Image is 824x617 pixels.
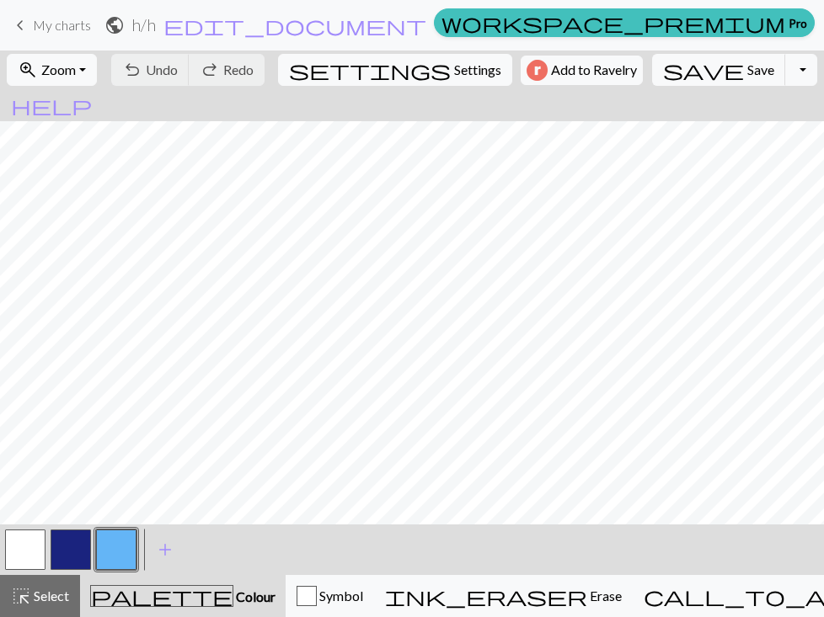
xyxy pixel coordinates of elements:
span: Colour [233,588,276,604]
span: save [663,58,744,82]
span: settings [289,58,451,82]
span: Settings [454,60,501,80]
span: Symbol [317,588,363,604]
span: Erase [587,588,622,604]
a: Pro [434,8,815,37]
span: help [11,93,92,117]
span: edit_document [163,13,426,37]
button: Add to Ravelry [521,56,643,85]
span: Save [747,61,774,77]
span: Select [31,588,69,604]
span: public [104,13,125,37]
button: Colour [80,575,286,617]
button: SettingsSettings [278,54,512,86]
button: Save [652,54,786,86]
span: palette [91,584,233,608]
span: zoom_in [18,58,38,82]
img: Ravelry [527,60,548,81]
h2: h / h [131,15,156,35]
button: Symbol [286,575,374,617]
span: highlight_alt [11,584,31,608]
span: add [155,538,175,561]
i: Settings [289,60,451,80]
span: Zoom [41,61,76,77]
button: Zoom [7,54,97,86]
span: My charts [33,17,91,33]
a: My charts [10,11,91,40]
span: workspace_premium [441,11,785,35]
button: Erase [374,575,633,617]
span: Add to Ravelry [551,60,637,81]
span: keyboard_arrow_left [10,13,30,37]
span: ink_eraser [385,584,587,608]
